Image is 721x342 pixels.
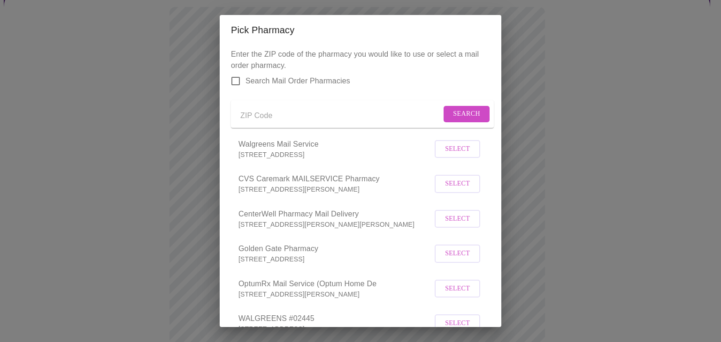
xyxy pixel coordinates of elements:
[435,210,480,228] button: Select
[453,108,480,120] span: Search
[238,173,432,185] span: CVS Caremark MAILSERVICE Pharmacy
[435,140,480,158] button: Select
[445,318,470,329] span: Select
[444,106,490,122] button: Search
[445,248,470,260] span: Select
[435,175,480,193] button: Select
[238,243,432,254] span: Golden Gate Pharmacy
[435,280,480,298] button: Select
[238,324,432,334] p: [STREET_ADDRESS]
[238,185,432,194] p: [STREET_ADDRESS][PERSON_NAME]
[238,290,432,299] p: [STREET_ADDRESS][PERSON_NAME]
[238,139,432,150] span: Walgreens Mail Service
[238,150,432,159] p: [STREET_ADDRESS]
[245,75,350,87] span: Search Mail Order Pharmacies
[231,22,490,37] h2: Pick Pharmacy
[445,178,470,190] span: Select
[238,313,432,324] span: WALGREENS #02445
[445,143,470,155] span: Select
[240,108,441,123] input: Send a message to your care team
[445,213,470,225] span: Select
[445,283,470,295] span: Select
[238,278,432,290] span: OptumRx Mail Service (Optum Home De
[435,314,480,333] button: Select
[238,208,432,220] span: CenterWell Pharmacy Mail Delivery
[238,254,432,264] p: [STREET_ADDRESS]
[238,220,432,229] p: [STREET_ADDRESS][PERSON_NAME][PERSON_NAME]
[435,245,480,263] button: Select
